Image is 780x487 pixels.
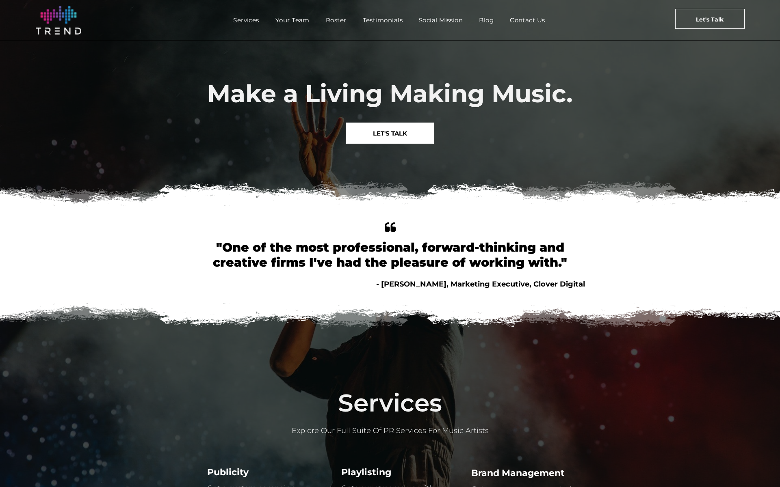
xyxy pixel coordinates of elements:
[411,14,471,26] a: Social Mission
[341,467,391,478] span: Playlisting
[207,467,249,478] span: Publicity
[376,280,585,289] span: - [PERSON_NAME], Marketing Executive, Clover Digital
[36,6,81,34] img: logo
[225,14,267,26] a: Services
[355,14,411,26] a: Testimonials
[471,14,502,26] a: Blog
[696,9,724,30] span: Let's Talk
[739,448,780,487] iframe: Chat Widget
[471,468,565,478] span: Brand Management
[502,14,553,26] a: Contact Us
[267,14,318,26] a: Your Team
[292,426,489,435] span: Explore Our Full Suite Of PR Services For Music Artists
[338,388,442,418] span: Services
[318,14,355,26] a: Roster
[675,9,745,29] a: Let's Talk
[373,123,407,144] span: LET'S TALK
[346,123,434,144] a: LET'S TALK
[207,79,573,108] span: Make a Living Making Music.
[213,240,567,270] font: "One of the most professional, forward-thinking and creative firms I've had the pleasure of worki...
